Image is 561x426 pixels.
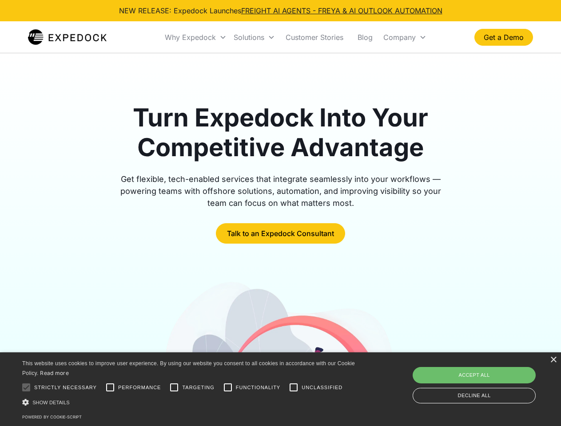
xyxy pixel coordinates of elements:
[34,384,97,391] span: Strictly necessary
[279,22,350,52] a: Customer Stories
[22,360,355,377] span: This website uses cookies to improve user experience. By using our website you consent to all coo...
[22,414,82,419] a: Powered by cookie-script
[474,29,533,46] a: Get a Demo
[413,330,561,426] iframe: Chat Widget
[383,33,416,42] div: Company
[110,173,451,209] div: Get flexible, tech-enabled services that integrate seamlessly into your workflows — powering team...
[22,398,358,407] div: Show details
[161,22,230,52] div: Why Expedock
[118,384,161,391] span: Performance
[234,33,264,42] div: Solutions
[241,6,442,15] a: FREIGHT AI AGENTS - FREYA & AI OUTLOOK AUTOMATION
[40,370,69,376] a: Read more
[32,400,70,405] span: Show details
[302,384,342,391] span: Unclassified
[216,223,345,244] a: Talk to an Expedock Consultant
[236,384,280,391] span: Functionality
[230,22,279,52] div: Solutions
[380,22,430,52] div: Company
[119,5,442,16] div: NEW RELEASE: Expedock Launches
[182,384,214,391] span: Targeting
[28,28,107,46] img: Expedock Logo
[350,22,380,52] a: Blog
[110,103,451,162] h1: Turn Expedock Into Your Competitive Advantage
[165,33,216,42] div: Why Expedock
[28,28,107,46] a: home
